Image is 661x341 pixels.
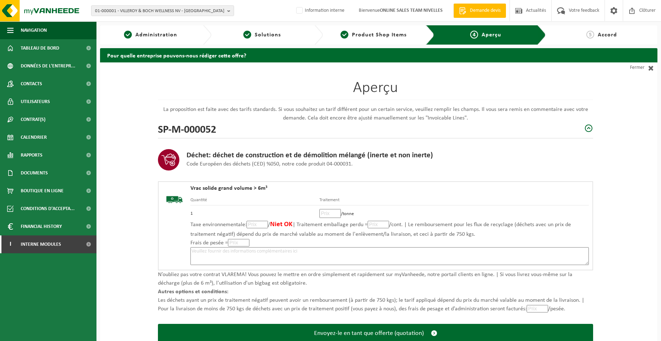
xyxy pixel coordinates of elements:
[124,31,132,39] span: 1
[21,93,50,111] span: Utilisateurs
[341,31,348,39] span: 3
[162,185,187,214] img: BL-SO-LV.png
[158,287,593,296] p: Autres options et conditions:
[21,75,42,93] span: Contacts
[314,330,424,337] span: Envoyez-le en tant que offerte (quotation)
[243,31,251,39] span: 2
[598,32,617,38] span: Accord
[550,31,654,39] a: 5Accord
[190,185,589,191] h4: Vrac solide grand volume > 6m³
[21,235,61,253] span: Interne modules
[327,31,420,39] a: 3Product Shop Items
[21,200,75,218] span: Conditions d'accepta...
[21,146,43,164] span: Rapports
[21,128,47,146] span: Calendrier
[21,182,64,200] span: Boutique en ligne
[319,205,589,220] td: /tonne
[190,205,319,220] td: 1
[21,218,62,235] span: Financial History
[104,31,197,39] a: 1Administration
[586,31,594,39] span: 5
[380,8,443,13] strong: ONLINE SALES TEAM NIVELLES
[228,239,249,246] input: Prix
[215,31,309,39] a: 2Solutions
[21,111,45,128] span: Contrat(s)
[7,235,14,253] span: I
[368,221,389,228] input: Prix
[21,164,48,182] span: Documents
[319,209,341,218] input: Prix
[440,31,532,39] a: 4Aperçu
[255,32,281,38] span: Solutions
[21,57,75,75] span: Données de l'entrepr...
[470,31,478,39] span: 4
[527,305,548,312] input: Prix
[247,221,268,228] input: Prix
[187,160,433,168] p: Code Européen des déchets (CED) %050, notre code produit 04-000031.
[482,32,501,38] span: Aperçu
[270,221,293,228] span: Niet OK
[158,296,593,313] p: Les déchets ayant un prix de traitement négatif peuvent avoir un remboursement (à partir de 750 k...
[453,4,506,18] a: Demande devis
[21,39,59,57] span: Tableau de bord
[158,122,216,134] h2: SP-M-000052
[190,220,589,239] p: Taxe environnementale: / | Traitement emballage perdu = /cont. | Le remboursement pour les flux d...
[352,32,407,38] span: Product Shop Items
[100,48,657,62] h2: Pour quelle entreprise pouvons-nous rédiger cette offre?
[190,239,589,247] p: Frais de pesée =
[158,105,593,122] p: La proposition est faite avec des tarifs standards. Si vous souhaitez un tarif différent pour un ...
[158,80,593,100] h1: Aperçu
[95,6,224,16] span: 01-000001 - VILLEROY & BOCH WELLNESS NV - [GEOGRAPHIC_DATA]
[21,21,47,39] span: Navigation
[135,32,177,38] span: Administration
[295,5,344,16] label: Information interne
[319,197,589,205] th: Traitement
[468,7,502,14] span: Demande devis
[593,62,657,73] a: Fermer
[187,151,433,160] h3: Déchet: déchet de construction et de démolition mélangé (inerte et non inerte)
[190,197,319,205] th: Quantité
[158,270,593,287] p: N’oubliez pas votre contrat VLAREMA! Vous pouvez le mettre en ordre simplement et rapidement sur ...
[91,5,234,16] button: 01-000001 - VILLEROY & BOCH WELLNESS NV - [GEOGRAPHIC_DATA]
